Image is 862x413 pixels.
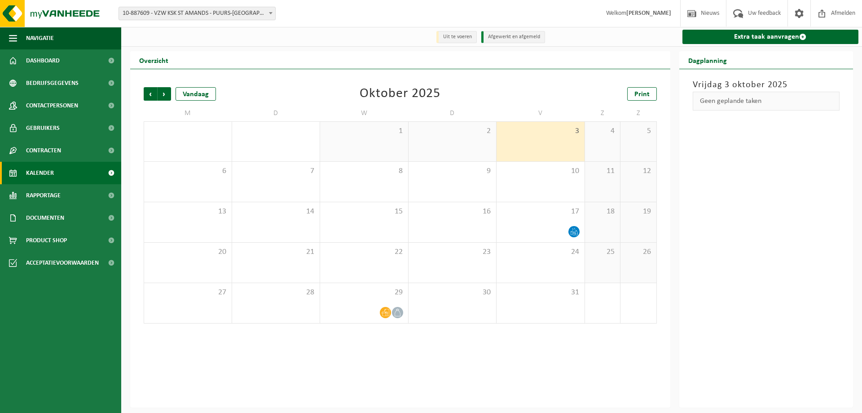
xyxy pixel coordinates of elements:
[144,87,157,101] span: Vorige
[325,126,404,136] span: 1
[26,94,78,117] span: Contactpersonen
[589,126,616,136] span: 4
[130,51,177,69] h2: Overzicht
[409,105,497,121] td: D
[413,126,492,136] span: 2
[693,78,840,92] h3: Vrijdag 3 oktober 2025
[679,51,736,69] h2: Dagplanning
[413,247,492,257] span: 23
[501,288,580,298] span: 31
[26,229,67,252] span: Product Shop
[26,49,60,72] span: Dashboard
[625,166,651,176] span: 12
[237,207,316,217] span: 14
[626,10,671,17] strong: [PERSON_NAME]
[620,105,656,121] td: Z
[325,288,404,298] span: 29
[634,91,650,98] span: Print
[627,87,657,101] a: Print
[497,105,585,121] td: V
[625,207,651,217] span: 19
[149,207,227,217] span: 13
[625,247,651,257] span: 26
[585,105,621,121] td: Z
[325,207,404,217] span: 15
[26,139,61,162] span: Contracten
[26,27,54,49] span: Navigatie
[589,166,616,176] span: 11
[176,87,216,101] div: Vandaag
[158,87,171,101] span: Volgende
[360,87,440,101] div: Oktober 2025
[26,72,79,94] span: Bedrijfsgegevens
[682,30,859,44] a: Extra taak aanvragen
[693,92,840,111] div: Geen geplande taken
[325,247,404,257] span: 22
[501,207,580,217] span: 17
[481,31,545,43] li: Afgewerkt en afgemeld
[625,126,651,136] span: 5
[26,184,61,207] span: Rapportage
[26,207,64,229] span: Documenten
[589,247,616,257] span: 25
[149,247,227,257] span: 20
[413,166,492,176] span: 9
[26,252,99,274] span: Acceptatievoorwaarden
[144,105,232,121] td: M
[232,105,321,121] td: D
[501,166,580,176] span: 10
[501,247,580,257] span: 24
[320,105,409,121] td: W
[237,288,316,298] span: 28
[149,288,227,298] span: 27
[501,126,580,136] span: 3
[26,117,60,139] span: Gebruikers
[149,166,227,176] span: 6
[237,166,316,176] span: 7
[119,7,275,20] span: 10-887609 - VZW KSK ST AMANDS - PUURS-SINT-AMANDS
[413,288,492,298] span: 30
[436,31,477,43] li: Uit te voeren
[119,7,276,20] span: 10-887609 - VZW KSK ST AMANDS - PUURS-SINT-AMANDS
[237,247,316,257] span: 21
[413,207,492,217] span: 16
[26,162,54,184] span: Kalender
[325,166,404,176] span: 8
[589,207,616,217] span: 18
